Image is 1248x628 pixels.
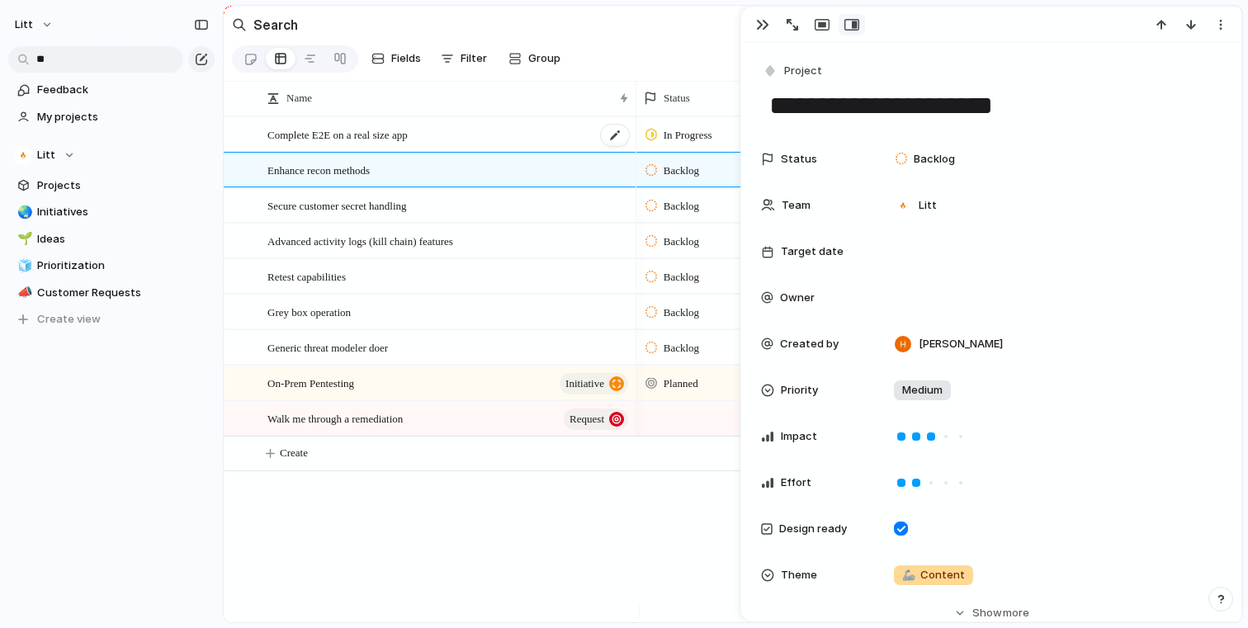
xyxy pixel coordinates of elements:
[17,257,29,276] div: 🧊
[664,90,690,106] span: Status
[37,109,209,125] span: My projects
[761,598,1222,628] button: Showmore
[280,445,308,461] span: Create
[37,177,209,194] span: Projects
[267,125,408,144] span: Complete E2E on a real size app
[8,143,215,168] button: Litt
[37,204,209,220] span: Initiatives
[902,568,915,581] span: 🦾
[8,281,215,305] a: 📣Customer Requests
[15,285,31,301] button: 📣
[267,338,388,356] span: Generic threat modeler doer
[528,50,560,67] span: Group
[8,307,215,332] button: Create view
[286,90,312,106] span: Name
[8,173,215,198] a: Projects
[780,290,815,306] span: Owner
[37,257,209,274] span: Prioritization
[267,302,351,321] span: Grey box operation
[781,243,844,260] span: Target date
[570,408,604,431] span: Request
[565,372,604,395] span: initiative
[37,147,55,163] span: Litt
[781,475,811,491] span: Effort
[434,45,494,72] button: Filter
[664,234,699,250] span: Backlog
[914,151,955,168] span: Backlog
[780,336,839,352] span: Created by
[781,382,818,399] span: Priority
[7,12,62,38] button: Litt
[919,336,1003,352] span: [PERSON_NAME]
[759,59,827,83] button: Project
[37,285,209,301] span: Customer Requests
[8,253,215,278] a: 🧊Prioritization
[781,567,817,583] span: Theme
[267,231,453,250] span: Advanced activity logs (kill chain) features
[8,200,215,224] a: 🌏Initiatives
[8,78,215,102] a: Feedback
[391,50,421,67] span: Fields
[664,375,698,392] span: Planned
[664,340,699,356] span: Backlog
[902,382,943,399] span: Medium
[972,605,1002,621] span: Show
[560,373,628,394] button: initiative
[8,227,215,252] a: 🌱Ideas
[267,408,403,427] span: Walk me through a remediation
[17,283,29,302] div: 📣
[253,15,298,35] h2: Search
[779,521,847,537] span: Design ready
[37,231,209,248] span: Ideas
[664,198,699,215] span: Backlog
[267,196,407,215] span: Secure customer secret handling
[1003,605,1029,621] span: more
[664,305,699,321] span: Backlog
[781,428,817,445] span: Impact
[37,82,209,98] span: Feedback
[15,204,31,220] button: 🌏
[919,197,937,214] span: Litt
[664,269,699,286] span: Backlog
[267,267,346,286] span: Retest capabilities
[564,408,628,430] button: Request
[365,45,428,72] button: Fields
[267,160,370,179] span: Enhance recon methods
[37,311,101,328] span: Create view
[8,105,215,130] a: My projects
[17,203,29,222] div: 🌏
[267,373,354,392] span: On-Prem Pentesting
[15,231,31,248] button: 🌱
[461,50,487,67] span: Filter
[15,17,33,33] span: Litt
[781,151,817,168] span: Status
[784,63,822,79] span: Project
[782,197,811,214] span: Team
[664,127,712,144] span: In Progress
[500,45,569,72] button: Group
[17,229,29,248] div: 🌱
[664,163,699,179] span: Backlog
[902,567,965,583] span: Content
[15,257,31,274] button: 🧊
